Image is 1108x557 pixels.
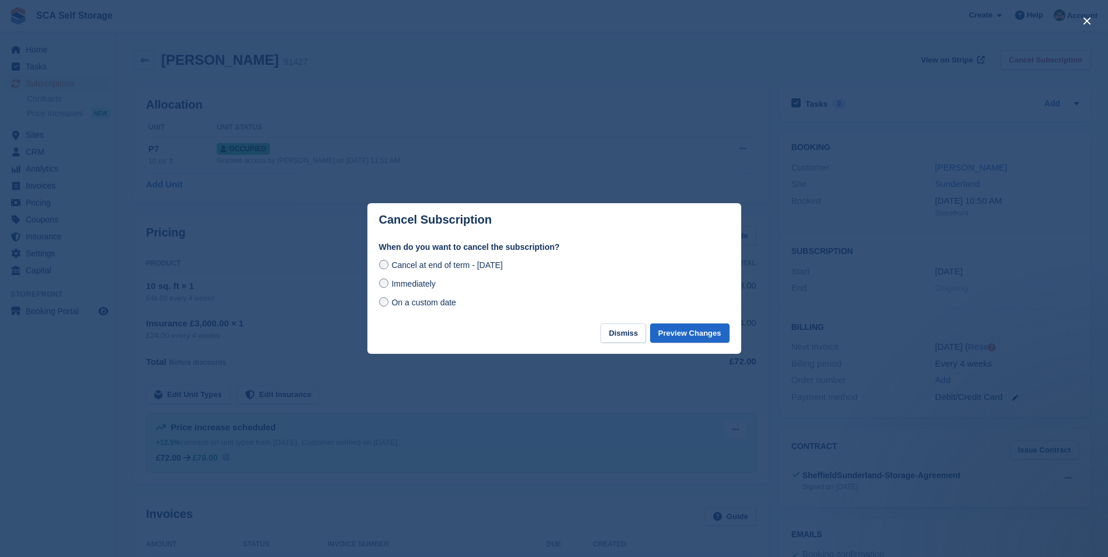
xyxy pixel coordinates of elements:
input: Cancel at end of term - [DATE] [379,260,388,269]
span: Immediately [391,279,435,288]
button: close [1078,12,1096,30]
button: Dismiss [600,323,646,343]
span: Cancel at end of term - [DATE] [391,260,502,270]
button: Preview Changes [650,323,730,343]
p: Cancel Subscription [379,213,492,227]
span: On a custom date [391,298,456,307]
label: When do you want to cancel the subscription? [379,241,730,253]
input: On a custom date [379,297,388,307]
input: Immediately [379,278,388,288]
